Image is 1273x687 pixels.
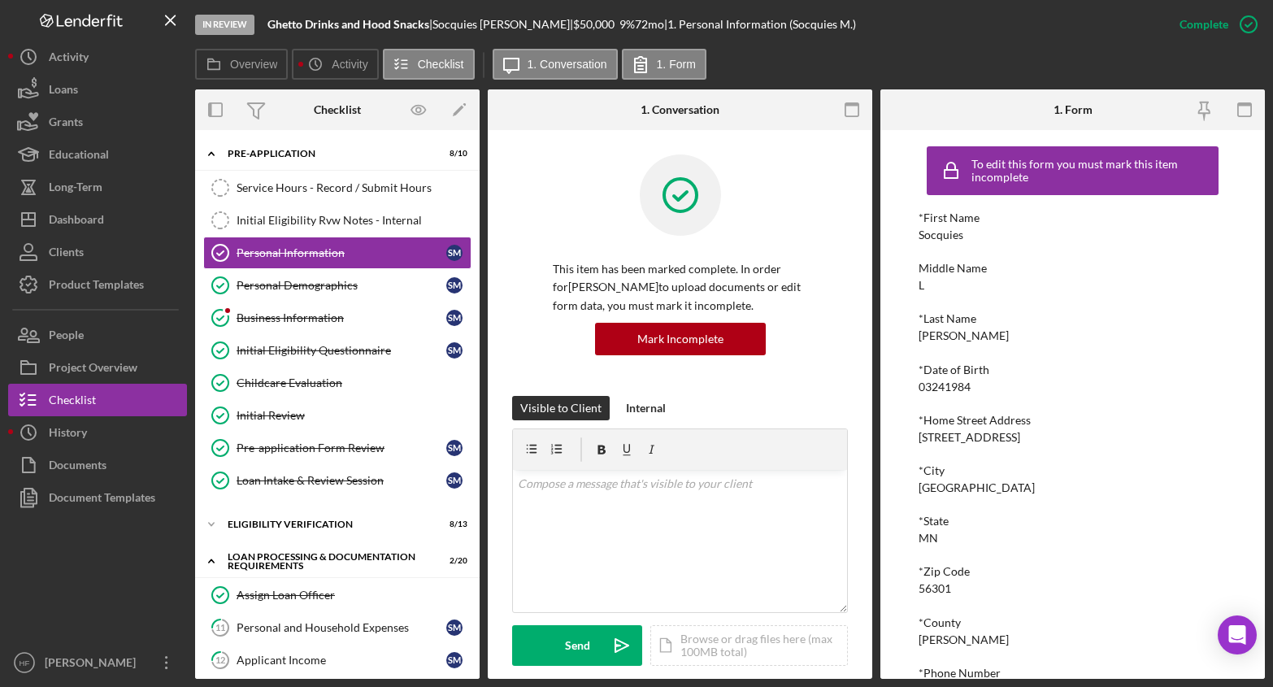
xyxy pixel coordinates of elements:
[228,552,427,571] div: Loan Processing & Documentation Requirements
[919,329,1009,342] div: [PERSON_NAME]
[237,589,471,602] div: Assign Loan Officer
[635,18,664,31] div: 72 mo
[8,138,187,171] button: Educational
[49,384,96,420] div: Checklist
[8,236,187,268] button: Clients
[8,646,187,679] button: HF[PERSON_NAME]
[383,49,475,80] button: Checklist
[49,351,137,388] div: Project Overview
[237,311,446,324] div: Business Information
[49,73,78,110] div: Loans
[1218,615,1257,654] div: Open Intercom Messenger
[446,277,463,293] div: S M
[237,279,446,292] div: Personal Demographics
[203,611,471,644] a: 11Personal and Household ExpensesSM
[919,633,1009,646] div: [PERSON_NAME]
[438,149,467,159] div: 8 / 10
[237,181,471,194] div: Service Hours - Record / Submit Hours
[203,432,471,464] a: Pre-application Form ReviewSM
[8,73,187,106] button: Loans
[512,396,610,420] button: Visible to Client
[49,171,102,207] div: Long-Term
[237,621,446,634] div: Personal and Household Expenses
[919,228,963,241] div: Socquies
[8,481,187,514] button: Document Templates
[49,481,155,518] div: Document Templates
[512,625,642,666] button: Send
[8,41,187,73] button: Activity
[228,520,427,529] div: Eligibility Verification
[314,103,361,116] div: Checklist
[919,616,1226,629] div: *County
[215,654,225,665] tspan: 12
[595,323,766,355] button: Mark Incomplete
[919,667,1226,680] div: *Phone Number
[637,323,723,355] div: Mark Incomplete
[49,449,106,485] div: Documents
[237,654,446,667] div: Applicant Income
[565,625,590,666] div: Send
[1180,8,1228,41] div: Complete
[8,171,187,203] button: Long-Term
[203,367,471,399] a: Childcare Evaluation
[432,18,573,31] div: Socquies [PERSON_NAME] |
[919,312,1226,325] div: *Last Name
[8,319,187,351] button: People
[203,204,471,237] a: Initial Eligibility Rvw Notes - Internal
[267,17,429,31] b: Ghetto Drinks and Hood Snacks
[203,644,471,676] a: 12Applicant IncomeSM
[641,103,719,116] div: 1. Conversation
[203,399,471,432] a: Initial Review
[203,302,471,334] a: Business InformationSM
[657,58,696,71] label: 1. Form
[49,236,84,272] div: Clients
[228,149,427,159] div: Pre-Application
[919,464,1226,477] div: *City
[919,363,1226,376] div: *Date of Birth
[195,15,254,35] div: In Review
[446,310,463,326] div: S M
[446,652,463,668] div: S M
[237,409,471,422] div: Initial Review
[919,380,971,394] div: 03241984
[553,260,807,315] p: This item has been marked complete. In order for [PERSON_NAME] to upload documents or edit form d...
[446,620,463,636] div: S M
[237,376,471,389] div: Childcare Evaluation
[919,431,1020,444] div: [STREET_ADDRESS]
[919,262,1226,275] div: Middle Name
[8,106,187,138] button: Grants
[332,58,367,71] label: Activity
[919,279,924,292] div: L
[418,58,464,71] label: Checklist
[237,246,446,259] div: Personal Information
[237,214,471,227] div: Initial Eligibility Rvw Notes - Internal
[203,172,471,204] a: Service Hours - Record / Submit Hours
[292,49,378,80] button: Activity
[8,416,187,449] button: History
[215,622,225,633] tspan: 11
[230,58,277,71] label: Overview
[237,441,446,454] div: Pre-application Form Review
[41,646,146,683] div: [PERSON_NAME]
[919,582,951,595] div: 56301
[8,449,187,481] button: Documents
[664,18,856,31] div: | 1. Personal Information (Socquies M.)
[203,269,471,302] a: Personal DemographicsSM
[20,659,30,667] text: HF
[195,49,288,80] button: Overview
[49,138,109,175] div: Educational
[8,384,187,416] button: Checklist
[8,351,187,384] button: Project Overview
[520,396,602,420] div: Visible to Client
[49,319,84,355] div: People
